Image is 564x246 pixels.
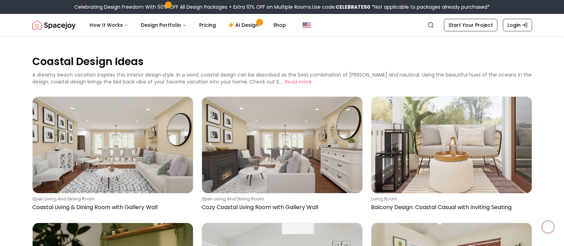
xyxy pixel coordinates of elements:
[84,18,292,32] nav: Main
[32,196,191,202] p: open living and dining room
[370,3,490,10] span: *Not applicable to packages already purchased*
[444,19,497,31] a: Start Your Project
[32,71,532,85] p: A dreamy beach vacation inspires this interior design style. In a word, coastal design can be des...
[202,96,363,214] a: Cozy Coastal Living Room with Gallery Wallopen living and dining roomCozy Coastal Living Room wit...
[223,18,266,32] a: AI Design
[336,3,370,10] b: CELEBRATE50
[371,203,529,212] p: Balcony Design: Coastal Casual with Inviting Seating
[503,19,532,31] a: Login
[32,96,193,214] a: Coastal Living & Dining Room with Gallery Wallopen living and dining roomCoastal Living & Dining ...
[371,96,532,214] a: Balcony Design: Coastal Casual with Inviting Seatingliving roomBalcony Design: Coastal Casual wit...
[32,203,191,212] p: Coastal Living & Dining Room with Gallery Wall
[33,97,193,193] img: Coastal Living & Dining Room with Gallery Wall
[371,196,529,202] p: living room
[202,97,362,193] img: Cozy Coastal Living Room with Gallery Wall
[32,18,76,32] a: Spacejoy
[202,196,360,202] p: open living and dining room
[32,18,76,32] img: Spacejoy Logo
[268,18,292,32] a: Shop
[312,3,370,10] span: Use code:
[303,21,311,29] img: United States
[74,3,490,10] div: Celebrating Design Freedom With 50% OFF All Design Packages + Extra 10% OFF on Multiple Rooms.
[194,18,221,32] a: Pricing
[202,203,360,212] p: Cozy Coastal Living Room with Gallery Wall
[32,54,532,69] p: Coastal Design Ideas
[135,18,192,32] button: Design Portfolio
[285,78,312,85] button: Read more
[371,97,532,193] img: Balcony Design: Coastal Casual with Inviting Seating
[84,18,134,32] button: How It Works
[32,14,532,36] nav: Global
